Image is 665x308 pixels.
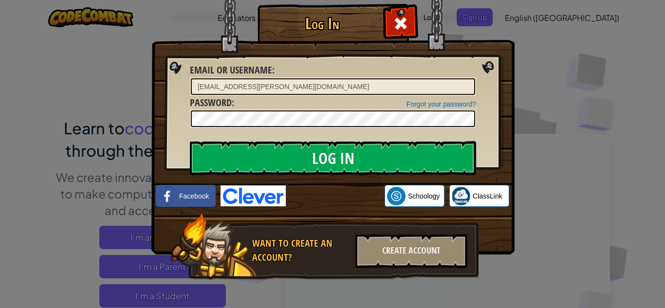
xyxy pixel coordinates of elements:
span: ClassLink [473,191,502,201]
span: Facebook [179,191,209,201]
img: facebook_small.png [158,187,177,205]
iframe: Sign in with Google Button [286,185,385,207]
label: : [190,63,275,77]
span: Email or Username [190,63,272,76]
div: Create Account [355,234,467,268]
h1: Log In [260,15,384,32]
a: Forgot your password? [406,100,476,108]
label: : [190,96,234,110]
span: Password [190,96,232,109]
img: clever-logo-blue.png [221,185,286,206]
div: Want to create an account? [252,236,350,264]
img: classlink-logo-small.png [452,187,470,205]
img: schoology.png [387,187,406,205]
span: Schoology [408,191,440,201]
input: Log In [190,141,476,175]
